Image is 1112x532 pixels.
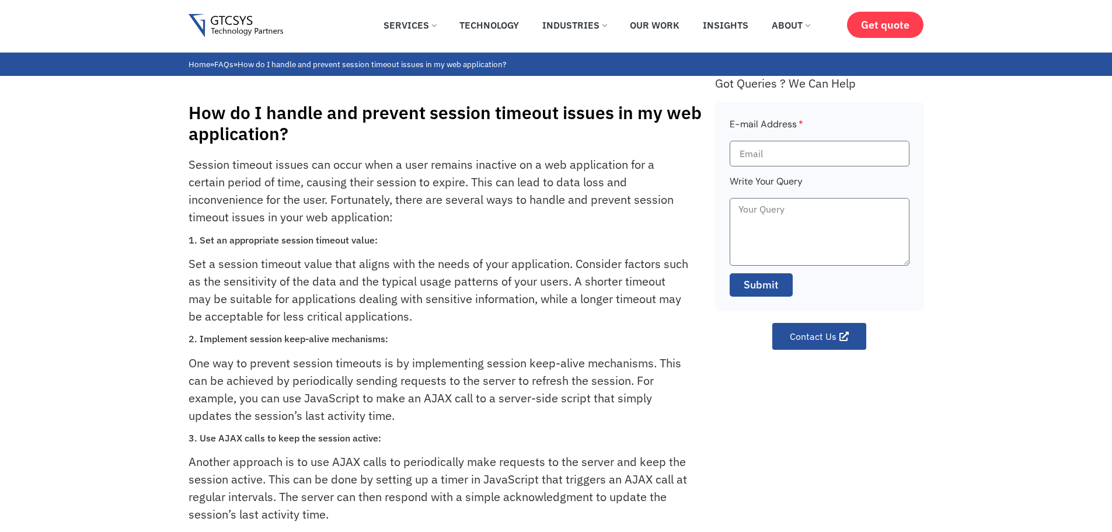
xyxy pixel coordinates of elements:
[189,333,689,345] h3: 2. Implement session keep-alive mechanisms:
[861,19,909,31] span: Get quote
[451,12,528,38] a: Technology
[534,12,615,38] a: Industries
[730,174,803,198] label: Write Your Query
[189,102,703,144] h1: How do I handle and prevent session timeout issues in my web application?
[189,453,689,523] p: Another approach is to use AJAX calls to periodically make requests to the server and keep the se...
[730,117,909,304] form: Faq Form
[730,273,793,297] button: Submit
[375,12,445,38] a: Services
[763,12,818,38] a: About
[847,12,923,38] a: Get quote
[715,76,924,91] div: Got Queries ? We Can Help
[621,12,688,38] a: Our Work
[772,323,866,350] a: Contact Us
[730,141,909,166] input: Email
[189,433,689,444] h3: 3. Use AJAX calls to keep the session active:
[189,354,689,425] p: One way to prevent session timeouts is by implementing session keep-alive mechanisms. This can be...
[189,235,689,246] h3: 1. Set an appropriate session timeout value:
[1040,459,1112,514] iframe: chat widget
[189,59,210,69] a: Home
[730,117,803,141] label: E-mail Address
[790,332,836,341] span: Contact Us
[694,12,757,38] a: Insights
[189,14,284,38] img: Gtcsys logo
[744,277,779,293] span: Submit
[189,156,689,226] p: Session timeout issues can occur when a user remains inactive on a web application for a certain ...
[214,59,233,69] a: FAQs
[238,59,506,69] span: How do I handle and prevent session timeout issues in my web application?
[189,255,689,325] p: Set a session timeout value that aligns with the needs of your application. Consider factors such...
[189,59,506,69] span: » »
